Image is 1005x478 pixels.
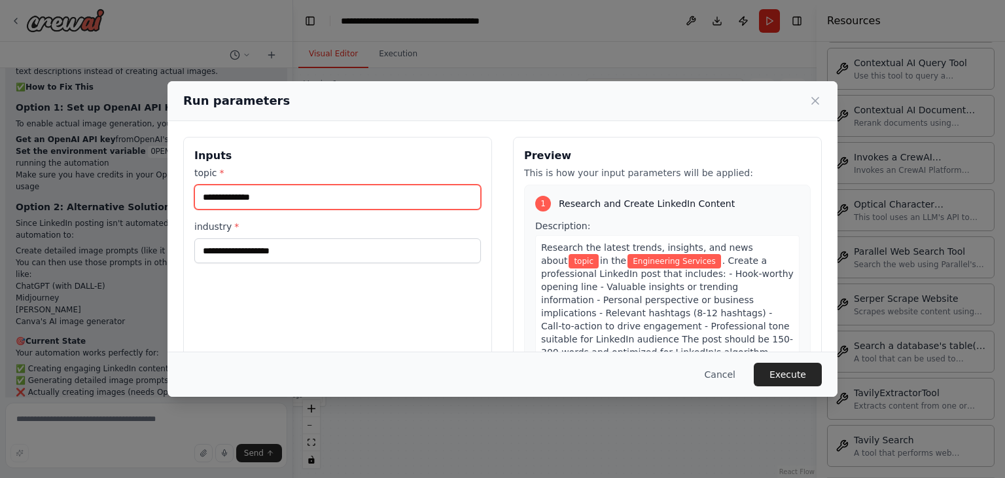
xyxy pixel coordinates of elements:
h3: Preview [524,148,811,164]
span: Research and Create LinkedIn Content [559,197,735,210]
h3: Inputs [194,148,481,164]
span: in the [600,255,626,266]
button: Execute [754,363,822,386]
label: topic [194,166,481,179]
h2: Run parameters [183,92,290,110]
div: 1 [535,196,551,211]
span: Variable: industry [627,254,720,268]
p: This is how your input parameters will be applied: [524,166,811,179]
span: Variable: topic [569,254,599,268]
button: Cancel [694,363,746,386]
span: Research the latest trends, insights, and news about [541,242,753,266]
label: industry [194,220,481,233]
span: Description: [535,221,590,231]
